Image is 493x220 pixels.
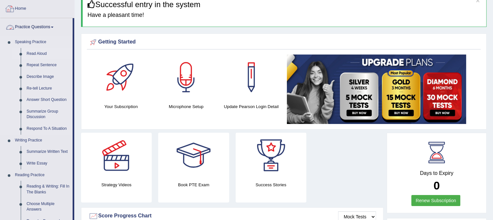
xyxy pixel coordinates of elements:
a: Re-tell Lecture [24,83,73,94]
h4: Success Stories [236,181,306,188]
h4: Update Pearson Login Detail [222,103,281,110]
a: Describe Image [24,71,73,83]
div: Getting Started [88,37,479,47]
a: Reading Practice [12,169,73,181]
a: Respond To A Situation [24,123,73,135]
a: Read Aloud [24,48,73,60]
a: Answer Short Question [24,94,73,106]
b: 0 [433,179,440,192]
a: Summarize Group Discussion [24,106,73,123]
h4: Your Subscription [92,103,150,110]
a: Practice Questions [0,18,73,34]
h4: Book PTE Exam [158,181,229,188]
a: Speaking Practice [12,36,73,48]
h4: Days to Expiry [394,170,479,176]
a: Writing Practice [12,135,73,146]
a: Repeat Sentence [24,59,73,71]
a: Choose Multiple Answers [24,198,73,215]
a: Write Essay [24,158,73,169]
h3: Successful entry in the system [88,0,481,9]
h4: Strategy Videos [81,181,152,188]
h4: Microphone Setup [157,103,216,110]
a: Renew Subscription [411,195,460,206]
a: Reading & Writing: Fill In The Blanks [24,181,73,198]
a: Summarize Written Text [24,146,73,158]
img: small5.jpg [287,55,466,124]
h4: Have a pleasant time! [88,12,481,18]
